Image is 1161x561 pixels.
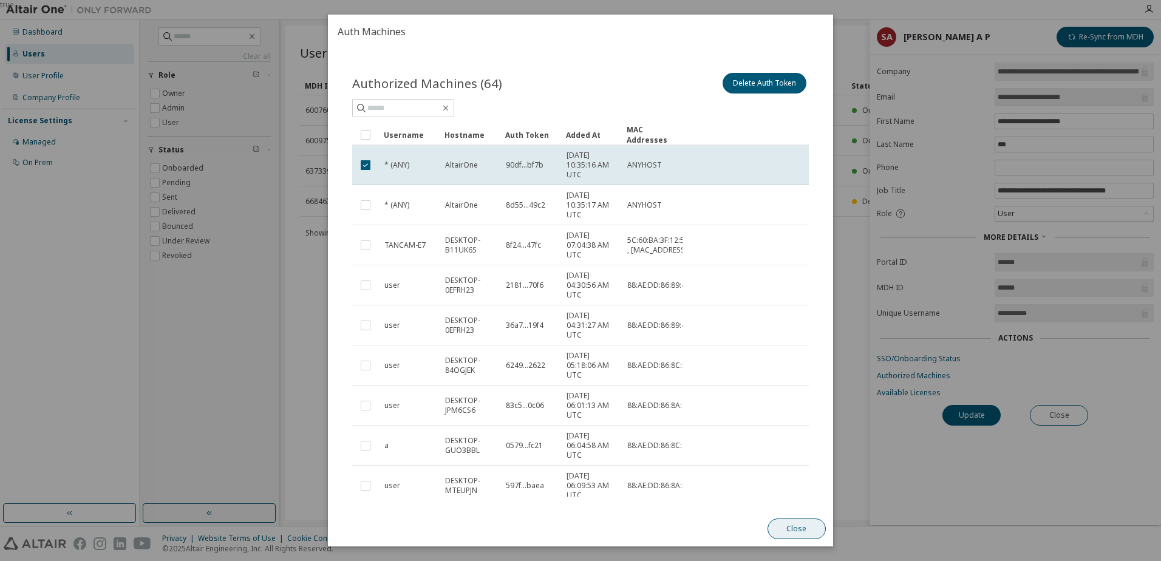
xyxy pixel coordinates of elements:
[384,481,400,491] span: user
[445,236,495,255] span: DESKTOP-B11UK6S
[384,401,400,410] span: user
[445,276,495,295] span: DESKTOP-0EFRH23
[627,280,690,290] span: 88:AE:DD:86:89:44
[506,361,545,370] span: 6249...2622
[445,160,478,170] span: AltairOne
[627,401,690,410] span: 88:AE:DD:86:8A:04
[505,125,556,144] div: Auth Token
[567,151,616,180] span: [DATE] 10:35:16 AM UTC
[384,125,435,144] div: Username
[567,191,616,220] span: [DATE] 10:35:17 AM UTC
[445,316,495,335] span: DESKTOP-0EFRH23
[627,321,690,330] span: 88:AE:DD:86:89:44
[506,280,543,290] span: 2181...70f6
[566,125,617,144] div: Added At
[445,436,495,455] span: DESKTOP-GUO3BBL
[384,200,409,210] span: * (ANY)
[567,431,616,460] span: [DATE] 06:04:58 AM UTC
[723,73,806,93] button: Delete Auth Token
[384,280,400,290] span: user
[506,441,543,450] span: 0579...fc21
[506,200,545,210] span: 8d55...49c2
[328,15,833,49] h2: Auth Machines
[506,481,544,491] span: 597f...baea
[444,125,495,144] div: Hostname
[567,231,616,260] span: [DATE] 07:04:38 AM UTC
[627,124,678,145] div: MAC Addresses
[627,361,690,370] span: 88:AE:DD:86:8C:F4
[445,476,495,495] span: DESKTOP-MTEUPJN
[445,356,495,375] span: DESKTOP-84OGJEK
[768,518,826,539] button: Close
[384,160,409,170] span: * (ANY)
[506,321,543,330] span: 36a7...19f4
[567,391,616,420] span: [DATE] 06:01:13 AM UTC
[506,401,544,410] span: 83c5...0c06
[627,160,662,170] span: ANYHOST
[352,75,502,92] span: Authorized Machines (64)
[567,271,616,300] span: [DATE] 04:30:56 AM UTC
[445,200,478,210] span: AltairOne
[567,471,616,500] span: [DATE] 06:09:53 AM UTC
[627,236,689,255] span: 5C:60:BA:3F:12:5A , [MAC_ADDRESS]
[627,200,662,210] span: ANYHOST
[384,441,389,450] span: a
[567,311,616,340] span: [DATE] 04:31:27 AM UTC
[567,351,616,380] span: [DATE] 05:18:06 AM UTC
[445,396,495,415] span: DESKTOP-JPM6CS6
[506,160,543,170] span: 90df...bf7b
[627,441,690,450] span: 88:AE:DD:86:8C:75
[384,321,400,330] span: user
[384,361,400,370] span: user
[506,240,541,250] span: 8f24...47fc
[627,481,692,491] span: 88:AE:DD:86:8A:D8
[384,240,426,250] span: TANCAM-E7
